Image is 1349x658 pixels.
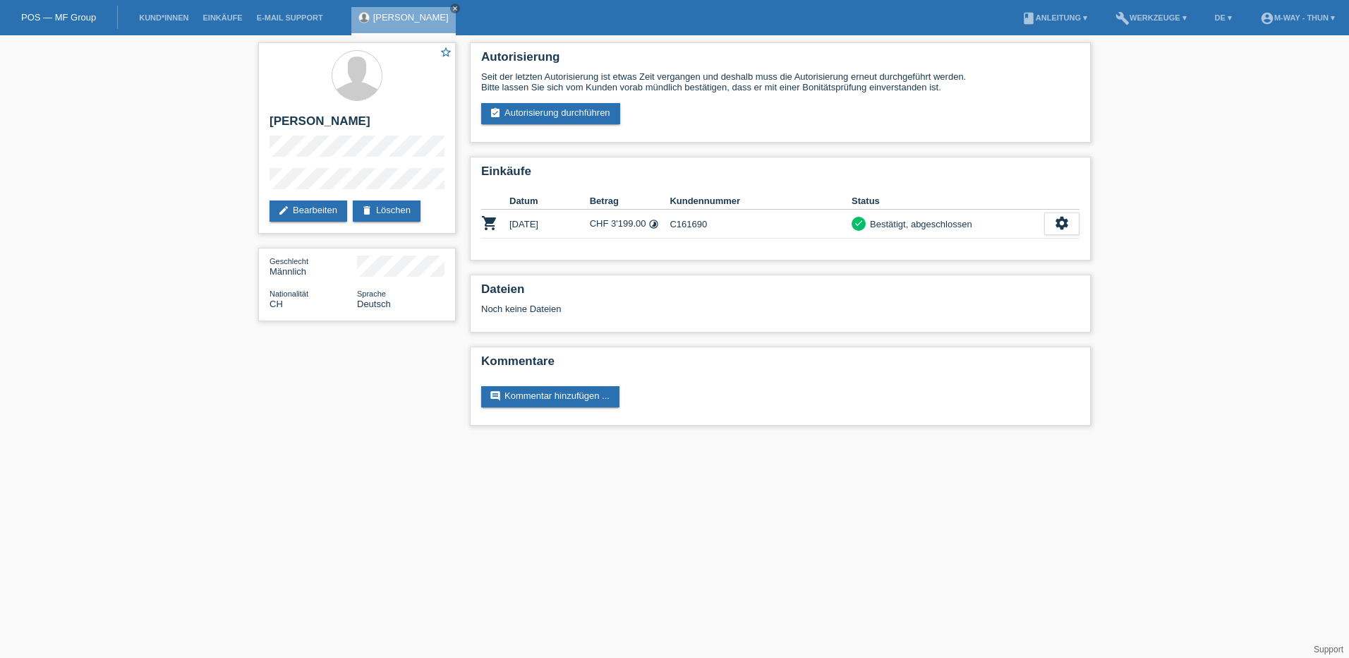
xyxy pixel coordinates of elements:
th: Datum [509,193,590,210]
h2: Einkäufe [481,164,1079,186]
a: commentKommentar hinzufügen ... [481,386,619,407]
span: Schweiz [270,299,283,309]
span: Geschlecht [270,257,308,265]
a: star_border [440,46,452,61]
div: Seit der letzten Autorisierung ist etwas Zeit vergangen und deshalb muss die Autorisierung erneut... [481,71,1079,92]
i: account_circle [1260,11,1274,25]
a: assignment_turned_inAutorisierung durchführen [481,103,620,124]
h2: Autorisierung [481,50,1079,71]
i: edit [278,205,289,216]
i: settings [1054,215,1070,231]
div: Männlich [270,256,357,277]
i: book [1022,11,1036,25]
div: Bestätigt, abgeschlossen [866,217,972,232]
i: close [452,5,459,12]
a: editBearbeiten [270,201,347,222]
td: C161690 [670,210,852,239]
a: POS — MF Group [21,12,96,23]
h2: Dateien [481,282,1079,304]
td: [DATE] [509,210,590,239]
th: Status [852,193,1044,210]
i: POSP00025781 [481,215,498,232]
span: Deutsch [357,299,391,309]
i: delete [361,205,373,216]
a: Einkäufe [195,13,249,22]
a: DE ▾ [1208,13,1239,22]
a: account_circlem-way - Thun ▾ [1253,13,1342,22]
a: Kund*innen [132,13,195,22]
span: Nationalität [270,289,308,298]
a: E-Mail Support [250,13,330,22]
a: close [450,4,460,13]
a: [PERSON_NAME] [373,12,449,23]
div: Noch keine Dateien [481,304,912,314]
h2: [PERSON_NAME] [270,114,444,136]
a: bookAnleitung ▾ [1015,13,1094,22]
i: check [854,218,864,228]
h2: Kommentare [481,354,1079,376]
th: Kundennummer [670,193,852,210]
a: deleteLöschen [353,201,421,222]
th: Betrag [590,193,670,210]
i: comment [490,390,501,402]
a: buildWerkzeuge ▾ [1108,13,1194,22]
td: CHF 3'199.00 [590,210,670,239]
a: Support [1314,645,1343,654]
i: assignment_turned_in [490,107,501,119]
i: build [1115,11,1130,25]
span: Sprache [357,289,386,298]
i: star_border [440,46,452,59]
i: Fixe Raten (24 Raten) [648,219,659,229]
